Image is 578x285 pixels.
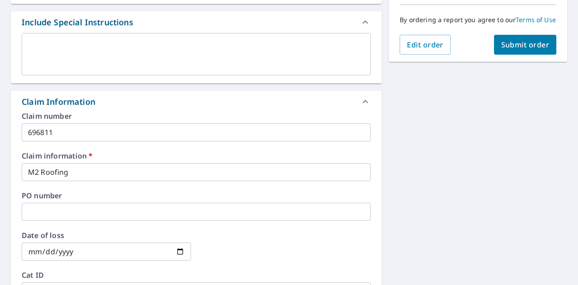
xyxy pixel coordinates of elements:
label: Claim number [22,112,371,120]
label: Date of loss [22,232,191,239]
label: Cat ID [22,271,371,279]
button: Edit order [400,35,451,55]
span: Submit order [501,40,550,50]
span: Edit order [407,40,443,50]
label: PO number [22,192,371,199]
div: Claim Information [11,91,382,112]
label: Claim information [22,152,371,159]
div: Include Special Instructions [22,16,133,28]
div: Claim Information [22,96,95,108]
p: By ordering a report you agree to our [400,16,556,24]
a: Terms of Use [516,15,556,24]
button: Submit order [494,35,557,55]
div: Include Special Instructions [11,11,382,33]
